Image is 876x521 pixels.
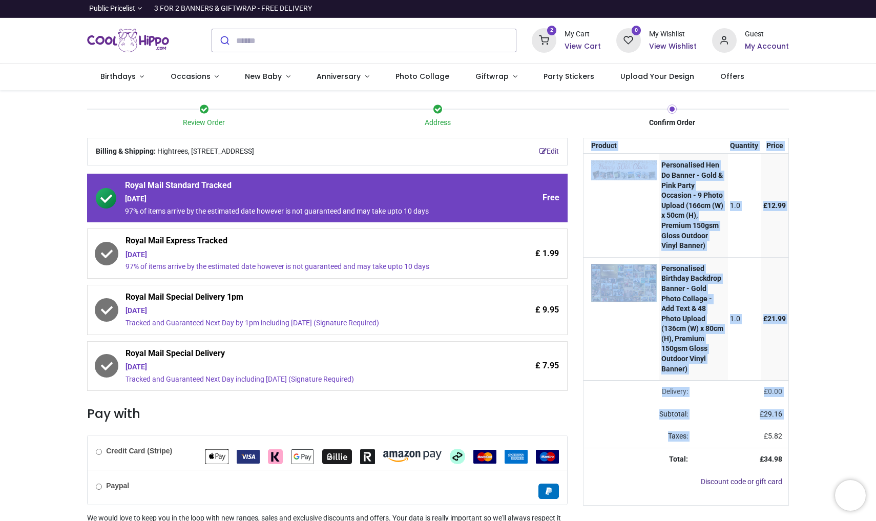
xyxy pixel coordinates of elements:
[462,64,530,90] a: Giftwrap
[450,452,465,460] span: Afterpay Clearpay
[763,315,786,323] span: £
[720,71,744,81] span: Offers
[730,314,758,324] div: 1.0
[583,138,659,154] th: Product
[538,484,559,499] img: Paypal
[760,410,782,418] span: £
[87,64,157,90] a: Birthdays
[768,387,782,395] span: 0.00
[539,147,559,157] a: Edit
[106,447,172,455] b: Credit Card (Stripe)
[543,192,559,203] span: Free
[237,452,260,460] span: VISA
[126,374,472,385] div: Tracked and Guaranteed Next Day including [DATE] (Signature Required)
[157,64,232,90] a: Occasions
[535,248,559,259] span: £ 1.99
[232,64,304,90] a: New Baby
[475,71,509,81] span: Giftwrap
[268,452,283,460] span: Klarna
[730,201,758,211] div: 1.0
[125,194,472,204] div: [DATE]
[620,71,694,81] span: Upload Your Design
[745,29,789,39] div: Guest
[767,201,786,210] span: 12.99
[505,452,528,460] span: American Express
[661,161,723,249] strong: Personalised Hen Do Banner - Gold & Pink Party Occasion - 9 Photo Upload (166cm (W) x 50cm (H), P...
[383,451,442,462] img: Amazon Pay
[87,4,142,14] a: Public Pricelist
[237,450,260,464] img: VISA
[583,425,694,448] td: Taxes:
[701,477,782,486] a: Discount code or gift card
[126,362,472,372] div: [DATE]
[154,4,312,14] div: 3 FOR 2 BANNERS & GIFTWRAP - FREE DELIVERY
[583,403,694,426] td: Subtotal:
[303,64,382,90] a: Anniversary
[126,262,472,272] div: 97% of items arrive by the estimated date however is not guaranteed and may take upto 10 days
[583,381,694,403] td: Delivery will be updated after choosing a new delivery method
[764,455,782,463] span: 34.98
[317,71,361,81] span: Anniversary
[395,71,449,81] span: Photo Collage
[768,432,782,440] span: 5.82
[450,449,465,464] img: Afterpay Clearpay
[212,29,236,52] button: Submit
[649,29,697,39] div: My Wishlist
[649,41,697,52] h6: View Wishlist
[322,449,352,464] img: Billie
[764,432,782,440] span: £
[321,118,555,128] div: Address
[538,487,559,495] span: Paypal
[661,264,723,373] strong: Personalised Birthday Backdrop Banner - Gold Photo Collage - Add Text & 48 Photo Upload (136cm (W...
[536,450,559,464] img: Maestro
[745,41,789,52] a: My Account
[835,480,866,511] iframe: Brevo live chat
[555,118,789,128] div: Confirm Order
[473,450,496,464] img: MasterCard
[89,4,135,14] span: Public Pricelist
[205,449,228,464] img: Apple Pay
[616,36,641,44] a: 0
[125,206,472,217] div: 97% of items arrive by the estimated date however is not guaranteed and may take upto 10 days
[205,452,228,460] span: Apple Pay
[532,36,556,44] a: 2
[536,452,559,460] span: Maestro
[761,138,788,154] th: Price
[100,71,136,81] span: Birthdays
[96,484,102,490] input: Paypal
[763,201,786,210] span: £
[669,455,688,463] strong: Total:
[87,405,568,423] h3: Pay with
[126,318,472,328] div: Tracked and Guaranteed Next Day by 1pm including [DATE] (Signature Required)
[547,26,557,35] sup: 2
[126,291,472,306] span: Royal Mail Special Delivery 1pm
[760,455,782,463] strong: £
[767,315,786,323] span: 21.99
[360,452,375,460] span: Revolut Pay
[96,147,156,155] b: Billing & Shipping:
[96,449,102,455] input: Credit Card (Stripe)
[126,306,472,316] div: [DATE]
[157,147,254,157] span: Hightrees, [STREET_ADDRESS]
[383,452,442,460] span: Amazon Pay
[565,41,601,52] a: View Cart
[574,4,789,14] iframe: Customer reviews powered by Trustpilot
[87,26,169,55] a: Logo of Cool Hippo
[473,452,496,460] span: MasterCard
[126,348,472,362] span: Royal Mail Special Delivery
[565,29,601,39] div: My Cart
[591,264,657,302] img: mvPavAKEty56MACyalnOzlEPxYgccesAOcDrMtXmaFq2G0oc3hFO0IXl9r8B4p200wh5bP4AAAAASUVORK5CYII=
[360,449,375,464] img: Revolut Pay
[126,250,472,260] div: [DATE]
[632,26,641,35] sup: 0
[764,410,782,418] span: 29.16
[728,138,761,154] th: Quantity
[535,360,559,371] span: £ 7.95
[125,180,472,194] span: Royal Mail Standard Tracked
[544,71,594,81] span: Party Stickers
[591,160,657,180] img: LcecAAAAASUVORK5CYII=
[322,452,352,460] span: Billie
